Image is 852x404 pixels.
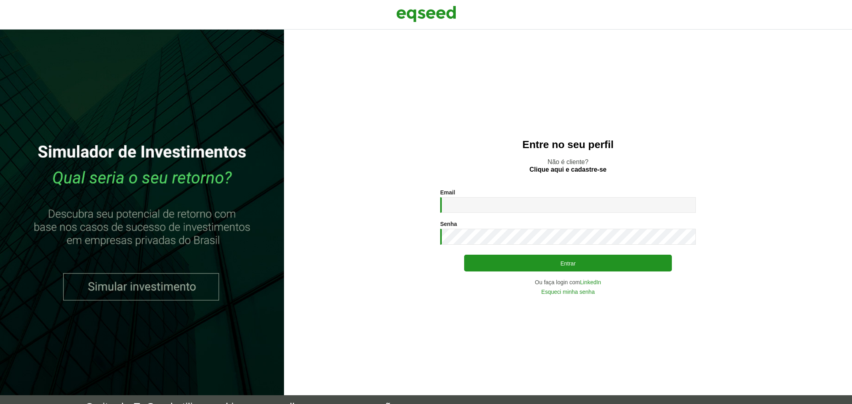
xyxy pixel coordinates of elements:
[440,279,696,285] div: Ou faça login com
[300,139,836,151] h2: Entre no seu perfil
[530,166,607,173] a: Clique aqui e cadastre-se
[580,279,601,285] a: LinkedIn
[396,4,456,24] img: EqSeed Logo
[440,190,455,195] label: Email
[464,255,672,271] button: Entrar
[541,289,595,295] a: Esqueci minha senha
[300,158,836,173] p: Não é cliente?
[440,221,457,227] label: Senha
